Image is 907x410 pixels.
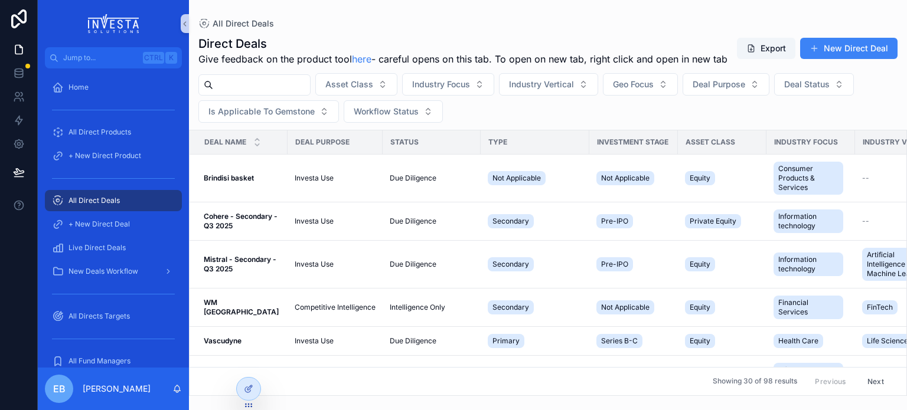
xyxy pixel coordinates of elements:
a: Primary [488,365,582,384]
span: All Direct Deals [68,196,120,205]
span: Asset Class [325,78,373,90]
span: Jump to... [63,53,138,63]
span: Pre-IPO [601,217,628,226]
a: Home [45,77,182,98]
a: Secondary [488,298,582,317]
a: Due Diligence [390,173,474,183]
button: Select Button [315,73,397,96]
button: Select Button [774,73,854,96]
button: Select Button [603,73,678,96]
span: Deal Name [204,137,246,147]
button: Select Button [198,100,339,123]
span: Equity [690,260,710,269]
a: Equity [685,365,759,384]
a: Competitive Intelligence [295,303,376,312]
a: Brindisi basket [204,173,280,183]
strong: Cohere - Secondary - Q3 2025 [204,212,279,230]
span: + New Direct Product [68,151,141,160]
a: Investa Use [295,336,376,346]
span: Financial Services [778,298,839,317]
span: Showing 30 of 98 results [713,377,797,386]
a: Financial Services [774,293,848,322]
button: Export [737,38,795,59]
span: Ctrl [143,52,164,64]
a: Equity [685,255,759,274]
span: Secondary [492,303,529,312]
a: Equity [685,298,759,317]
span: Primary [492,336,520,346]
a: Private Equity [685,212,759,231]
span: Consumer Products & Services [778,164,839,192]
a: All Direct Deals [45,190,182,211]
span: Not Applicable [601,303,650,312]
a: All Directs Targets [45,306,182,327]
span: Industry Focus [412,78,470,90]
strong: Brindisi basket [204,173,254,182]
strong: Mistral - Secondary - Q3 2025 [204,255,278,273]
span: Investment Stage [597,137,668,147]
a: Equity [685,332,759,350]
a: Information technology [774,250,848,278]
button: Select Button [402,73,494,96]
span: Private Equity [690,217,736,226]
a: Equity [685,169,759,188]
span: Not Applicable [601,173,650,183]
span: Information technology [778,365,839,384]
span: Secondary [492,217,529,226]
a: Secondary [488,212,582,231]
span: Workflow Status [354,106,419,117]
button: Select Button [683,73,769,96]
span: Type [488,137,507,147]
a: Primary [488,332,582,350]
span: New Deals Workflow [68,267,138,276]
span: Series B-C [601,336,638,346]
span: Equity [690,173,710,183]
span: Investa Use [295,173,334,183]
a: All Fund Managers [45,350,182,372]
a: Series B-C [596,332,671,350]
span: Information technology [778,255,839,274]
button: Next [859,372,892,391]
button: New Direct Deal [800,38,898,59]
strong: WM [GEOGRAPHIC_DATA] [204,298,279,316]
a: Information technology [774,360,848,389]
a: Investa Use [295,173,376,183]
a: Investa Use [295,217,376,226]
a: Investa Use [295,260,376,269]
span: Due Diligence [390,336,436,346]
span: All Direct Products [68,127,131,137]
span: All Fund Managers [68,356,130,366]
span: Is Applicable To Gemstone [208,106,315,117]
button: Jump to...CtrlK [45,47,182,68]
span: FinTech [867,303,893,312]
button: Select Button [499,73,598,96]
a: Due Diligence [390,260,474,269]
span: Deal Status [784,78,830,90]
span: Due Diligence [390,217,436,226]
a: + New Direct Deal [45,214,182,235]
a: WM [GEOGRAPHIC_DATA] [204,298,280,317]
div: scrollable content [38,68,189,368]
a: Intelligence Only [390,303,474,312]
span: -- [862,173,869,183]
a: Not Applicable [596,298,671,317]
span: Due Diligence [390,173,436,183]
span: Equity [690,336,710,346]
span: Information technology [778,212,839,231]
a: Not Applicable [488,169,582,188]
a: Secondary [488,255,582,274]
a: Series A [596,365,671,384]
span: Not Applicable [492,173,541,183]
span: Live Direct Deals [68,243,126,252]
a: Not Applicable [596,169,671,188]
span: Investa Use [295,217,334,226]
a: Due Diligence [390,336,474,346]
span: Investa Use [295,260,334,269]
a: Pre-IPO [596,255,671,274]
span: Investa Use [295,336,334,346]
span: Intelligence Only [390,303,445,312]
span: Give feedback on the product tool - careful opens on this tab. To open on new tab, right click an... [198,52,727,66]
a: Pre-IPO [596,212,671,231]
span: Health Care [778,336,818,346]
